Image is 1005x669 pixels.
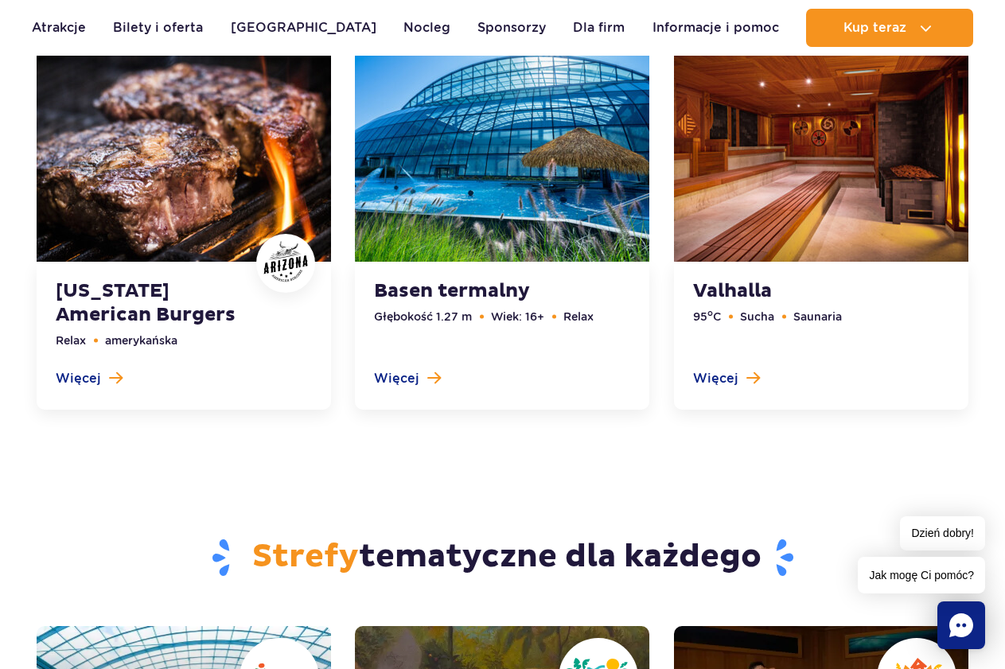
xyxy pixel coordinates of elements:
[806,9,973,47] button: Kup teraz
[113,9,203,47] a: Bilety i oferta
[231,9,376,47] a: [GEOGRAPHIC_DATA]
[252,537,359,577] span: Strefy
[477,9,546,47] a: Sponsorzy
[937,601,985,649] div: Chat
[573,9,625,47] a: Dla firm
[403,9,450,47] a: Nocleg
[37,537,968,578] h2: tematyczne dla każdego
[652,9,779,47] a: Informacje i pomoc
[32,9,86,47] a: Atrakcje
[900,516,985,550] span: Dzień dobry!
[843,21,906,35] span: Kup teraz
[858,557,985,593] span: Jak mogę Ci pomóc?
